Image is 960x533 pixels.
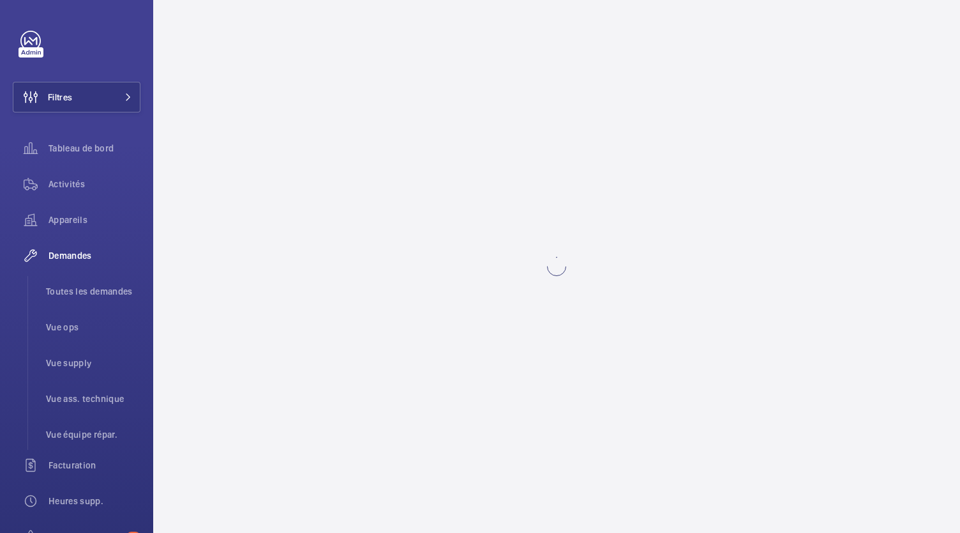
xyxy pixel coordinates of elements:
[13,82,140,112] button: Filtres
[49,178,140,190] span: Activités
[46,285,140,298] span: Toutes les demandes
[49,459,140,472] span: Facturation
[48,91,72,104] span: Filtres
[46,357,140,369] span: Vue supply
[49,249,140,262] span: Demandes
[46,428,140,441] span: Vue équipe répar.
[46,321,140,334] span: Vue ops
[49,213,140,226] span: Appareils
[49,142,140,155] span: Tableau de bord
[46,392,140,405] span: Vue ass. technique
[49,495,140,507] span: Heures supp.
